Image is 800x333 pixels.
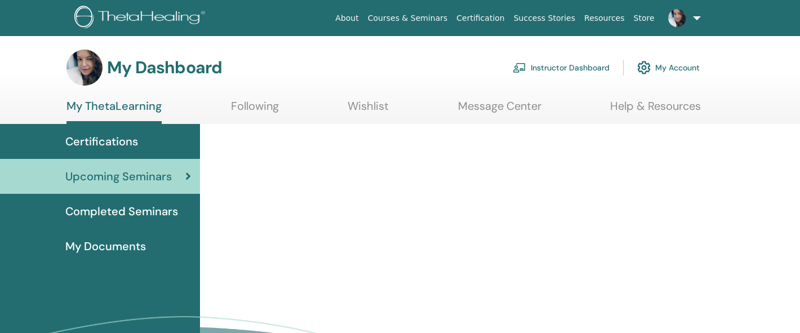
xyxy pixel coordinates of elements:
a: About [331,8,363,29]
span: Certifications [65,133,138,150]
a: My Account [637,55,700,80]
img: cog.svg [637,58,651,77]
img: chalkboard-teacher.svg [513,63,526,73]
a: Following [231,99,279,121]
a: My ThetaLearning [66,99,162,124]
h3: My Dashboard [107,57,222,78]
img: default.jpg [66,50,103,86]
span: Upcoming Seminars [65,168,172,185]
a: Instructor Dashboard [513,55,610,80]
a: Wishlist [348,99,389,121]
a: Resources [580,8,629,29]
a: Store [629,8,659,29]
a: Success Stories [509,8,580,29]
a: Help & Resources [610,99,701,121]
img: default.jpg [668,9,686,27]
a: Certification [452,8,509,29]
span: Completed Seminars [65,203,178,220]
img: logo.png [74,6,209,31]
a: Courses & Seminars [363,8,452,29]
span: My Documents [65,238,146,255]
a: Message Center [458,99,541,121]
